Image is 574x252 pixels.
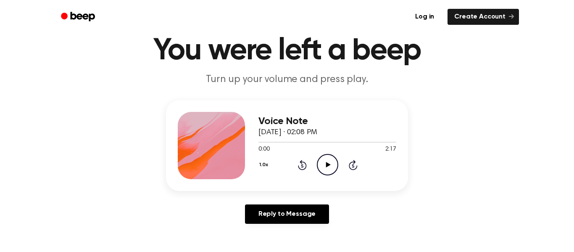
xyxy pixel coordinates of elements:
[385,145,396,154] span: 2:17
[245,204,329,224] a: Reply to Message
[72,36,502,66] h1: You were left a beep
[448,9,519,25] a: Create Account
[258,116,396,127] h3: Voice Note
[258,158,271,172] button: 1.0x
[55,9,103,25] a: Beep
[258,129,317,136] span: [DATE] · 02:08 PM
[407,7,442,27] a: Log in
[258,145,269,154] span: 0:00
[126,73,448,87] p: Turn up your volume and press play.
